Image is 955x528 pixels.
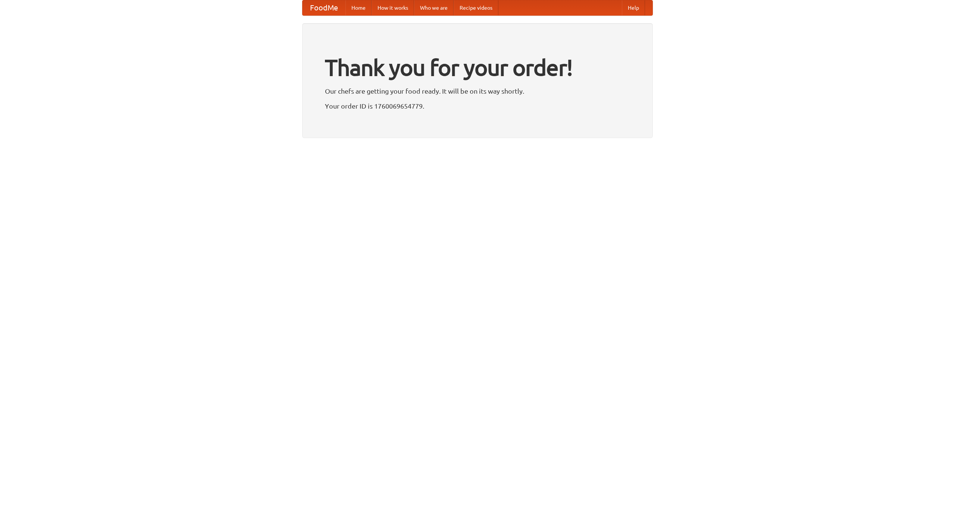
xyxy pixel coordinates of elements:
p: Our chefs are getting your food ready. It will be on its way shortly. [325,85,630,97]
a: Who we are [414,0,454,15]
p: Your order ID is 1760069654779. [325,100,630,112]
a: Help [622,0,645,15]
a: Home [345,0,372,15]
h1: Thank you for your order! [325,50,630,85]
a: FoodMe [303,0,345,15]
a: How it works [372,0,414,15]
a: Recipe videos [454,0,498,15]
